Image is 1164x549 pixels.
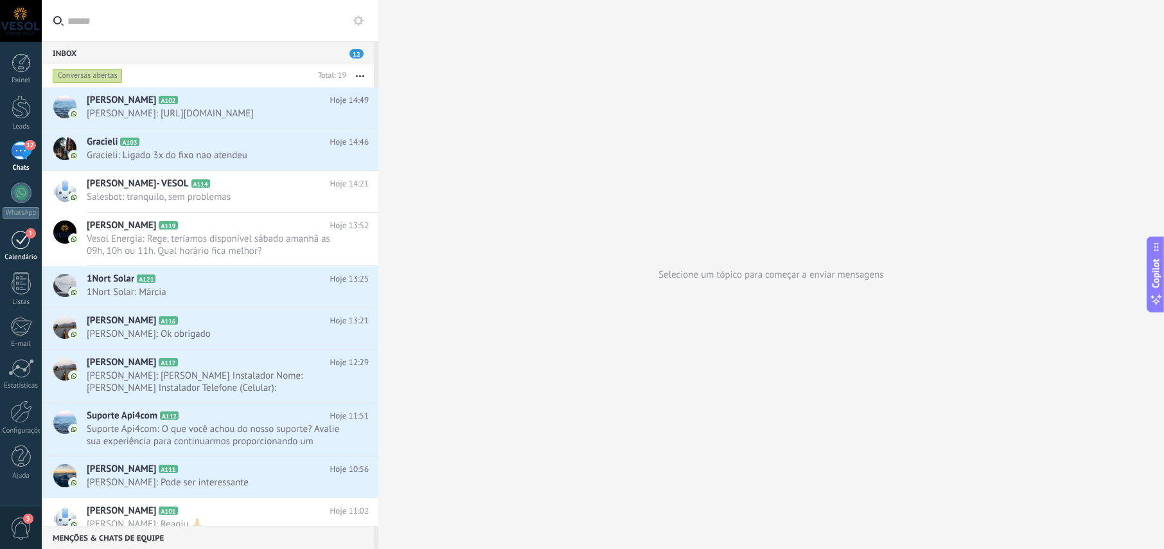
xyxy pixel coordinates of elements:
img: com.amocrm.amocrmwa.svg [69,151,78,160]
span: Gracieli: Ligado 3x do fixo nao atendeu [87,149,344,161]
span: A103 [120,138,139,146]
a: [PERSON_NAME] A102 Hoje 14:49 [PERSON_NAME]: [URL][DOMAIN_NAME] [42,87,378,129]
span: [PERSON_NAME] [87,314,156,327]
a: [PERSON_NAME] A116 Hoje 13:21 [PERSON_NAME]: Ok obrigado [42,308,378,349]
span: Hoje 14:46 [330,136,369,148]
span: A102 [159,96,177,104]
span: A121 [137,274,155,283]
a: [PERSON_NAME]- VESOL A114 Hoje 14:21 Salesbot: tranquilo, sem problemas [42,171,378,212]
span: [PERSON_NAME] [87,463,156,476]
span: Hoje 13:52 [330,219,369,232]
span: Salesbot: tranquilo, sem problemas [87,191,344,203]
div: Menções & Chats de equipe [42,526,374,549]
a: [PERSON_NAME] A101 Hoje 11:02 [PERSON_NAME]: Reagiu 🙏🏻 [42,498,378,539]
div: Total: 19 [313,69,346,82]
img: com.amocrm.amocrmwa.svg [69,288,78,297]
span: [PERSON_NAME] [87,219,156,232]
span: [PERSON_NAME]: [PERSON_NAME] Instalador Nome: [PERSON_NAME] Instalador Telefone (Celular): [PHONE... [87,370,344,394]
div: Chats [3,164,40,172]
span: Hoje 11:51 [330,410,369,422]
span: [PERSON_NAME]: Pode ser interessante [87,476,344,489]
span: Vesol Energia: Rege, teríamos disponível sábado amanhã as 09h, 10h ou 11h. Qual horário fica melhor? [87,233,344,257]
div: Estatísticas [3,382,40,390]
span: 12 [349,49,364,59]
span: 12 [24,140,35,150]
div: E-mail [3,340,40,348]
span: Hoje 12:29 [330,356,369,369]
span: A117 [159,358,177,366]
span: [PERSON_NAME]: [URL][DOMAIN_NAME] [87,107,344,120]
img: com.amocrm.amocrmwa.svg [69,372,78,381]
div: Configurações [3,427,40,435]
span: Suporte Api4com: O que você achou do nosso suporte? Avalie sua experiência para continuarmos prop... [87,423,344,447]
span: Hoje 14:49 [330,94,369,107]
img: com.amocrm.amocrmwa.svg [69,235,78,244]
a: Suporte Api4com A112 Hoje 11:51 Suporte Api4com: O que você achou do nosso suporte? Avalie sua ex... [42,403,378,456]
div: Listas [3,298,40,307]
span: Hoje 11:02 [330,505,369,517]
span: 1Nort Solar: Márcia [87,286,344,298]
span: [PERSON_NAME]: Ok obrigado [87,328,344,340]
span: Hoje 13:21 [330,314,369,327]
div: Leads [3,123,40,131]
a: [PERSON_NAME] A117 Hoje 12:29 [PERSON_NAME]: [PERSON_NAME] Instalador Nome: [PERSON_NAME] Instala... [42,350,378,402]
span: Gracieli [87,136,118,148]
img: com.amocrm.amocrmwa.svg [69,193,78,202]
span: Copilot [1150,259,1163,289]
div: Conversas abertas [53,68,123,84]
span: A112 [160,411,179,420]
a: Gracieli A103 Hoje 14:46 Gracieli: Ligado 3x do fixo nao atendeu [42,129,378,170]
span: 1 [26,228,36,239]
img: com.amocrm.amocrmwa.svg [69,330,78,339]
span: A116 [159,316,177,325]
span: [PERSON_NAME] [87,356,156,369]
span: A119 [159,221,177,230]
img: com.amocrm.amocrmwa.svg [69,425,78,434]
span: 3 [23,514,33,524]
span: A114 [191,179,210,188]
a: [PERSON_NAME] A111 Hoje 10:56 [PERSON_NAME]: Pode ser interessante [42,456,378,498]
span: Hoje 10:56 [330,463,369,476]
a: 1Nort Solar A121 Hoje 13:25 1Nort Solar: Márcia [42,266,378,307]
span: Hoje 13:25 [330,273,369,285]
div: Inbox [42,41,374,64]
span: A101 [159,507,177,515]
button: Mais [346,64,374,87]
a: [PERSON_NAME] A119 Hoje 13:52 Vesol Energia: Rege, teríamos disponível sábado amanhã as 09h, 10h ... [42,213,378,265]
img: com.amocrm.amocrmwa.svg [69,478,78,487]
span: [PERSON_NAME] [87,94,156,107]
span: [PERSON_NAME]: Reagiu 🙏🏻 [87,518,344,530]
div: Calendário [3,253,40,262]
span: [PERSON_NAME]- VESOL [87,177,189,190]
span: A111 [159,465,177,473]
span: 1Nort Solar [87,273,134,285]
div: Painel [3,76,40,85]
div: Ajuda [3,472,40,480]
img: com.amocrm.amocrmwa.svg [69,109,78,118]
span: Suporte Api4com [87,410,157,422]
div: WhatsApp [3,207,39,219]
img: com.amocrm.amocrmwa.svg [69,520,78,529]
span: Hoje 14:21 [330,177,369,190]
span: [PERSON_NAME] [87,505,156,517]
